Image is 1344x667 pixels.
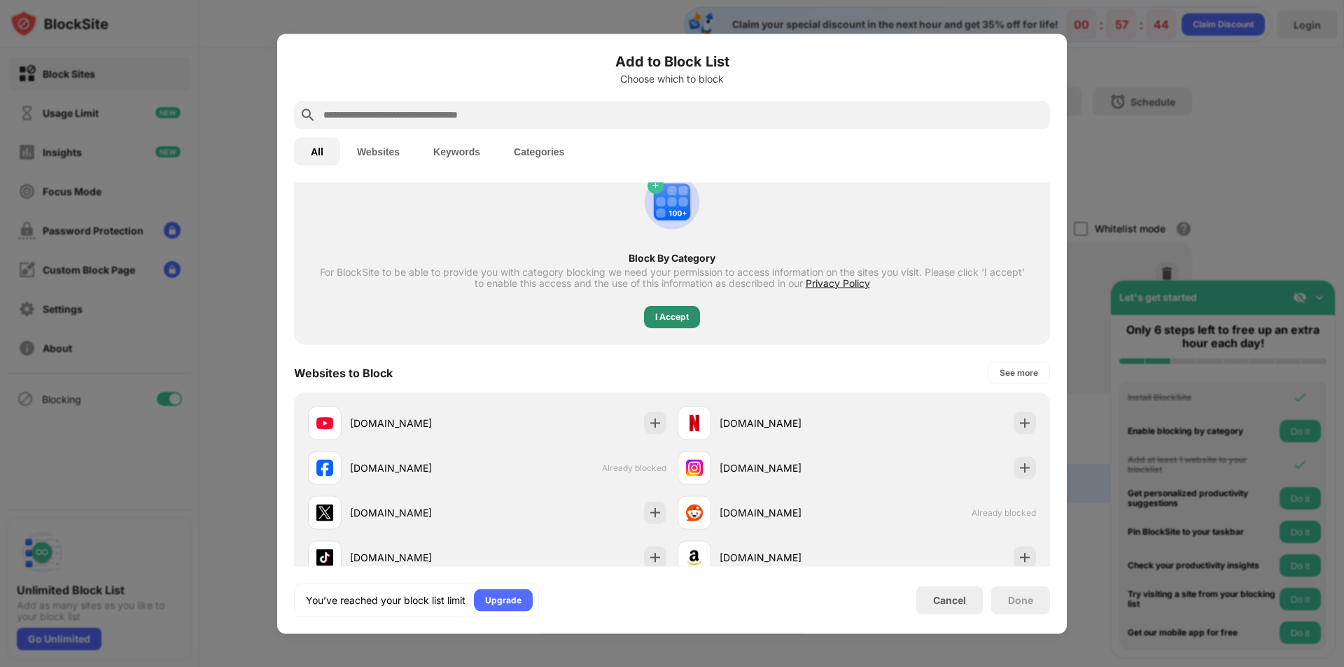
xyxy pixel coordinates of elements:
button: Keywords [416,137,497,165]
button: Categories [497,137,581,165]
img: favicons [316,504,333,521]
h6: Add to Block List [294,50,1050,71]
div: [DOMAIN_NAME] [350,550,487,565]
div: Cancel [933,594,966,606]
span: Already blocked [602,463,666,473]
div: See more [1000,365,1038,379]
div: For BlockSite to be able to provide you with category blocking we need your permission to access ... [319,266,1025,288]
img: favicons [316,414,333,431]
span: Privacy Policy [806,276,870,288]
img: search.svg [300,106,316,123]
img: favicons [316,549,333,566]
button: Websites [340,137,416,165]
div: Choose which to block [294,73,1050,84]
div: [DOMAIN_NAME] [720,416,857,430]
div: Upgrade [485,593,521,607]
div: [DOMAIN_NAME] [350,461,487,475]
img: favicons [686,504,703,521]
div: Done [1008,594,1033,605]
img: favicons [686,414,703,431]
div: [DOMAIN_NAME] [350,416,487,430]
img: favicons [686,459,703,476]
img: category-add.svg [638,168,706,235]
div: Block By Category [319,252,1025,263]
span: Already blocked [972,507,1036,518]
div: [DOMAIN_NAME] [720,550,857,565]
img: favicons [686,549,703,566]
img: favicons [316,459,333,476]
div: Websites to Block [294,365,393,379]
div: [DOMAIN_NAME] [720,461,857,475]
button: All [294,137,340,165]
div: [DOMAIN_NAME] [720,505,857,520]
div: I Accept [655,309,689,323]
div: You’ve reached your block list limit [306,593,465,607]
div: [DOMAIN_NAME] [350,505,487,520]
